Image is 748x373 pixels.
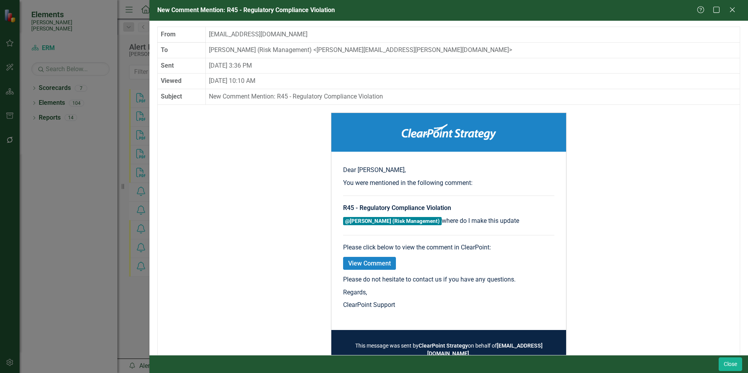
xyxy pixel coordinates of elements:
td: New Comment Mention: R45 - Regulatory Compliance Violation [205,89,740,105]
strong: R45 - Regulatory Compliance Violation [343,204,451,212]
strong: ClearPoint Strategy [419,343,468,349]
a: View Comment [343,257,396,270]
p: where do I make this update [343,217,554,227]
td: [EMAIL_ADDRESS][DOMAIN_NAME] [205,27,740,42]
p: Please click below to view the comment in ClearPoint: [343,243,554,252]
th: Subject [158,89,205,105]
th: Viewed [158,74,205,89]
span: < [313,46,316,54]
td: [DATE] 10:10 AM [205,74,740,89]
th: Sent [158,58,205,74]
p: Regards, [343,288,554,297]
th: To [158,42,205,58]
img: ClearPoint Strategy [402,124,496,140]
span: New Comment Mention: R45 - Regulatory Compliance Violation [157,6,335,14]
p: Please do not hesitate to contact us if you have any questions. [343,275,554,284]
p: You were mentioned in the following comment: [343,179,554,188]
td: [PERSON_NAME] (Risk Management) [PERSON_NAME][EMAIL_ADDRESS][PERSON_NAME][DOMAIN_NAME] [205,42,740,58]
td: [DATE] 3:36 PM [205,58,740,74]
label: @[PERSON_NAME] (Risk Management) [343,217,442,225]
p: ClearPoint Support [343,301,554,310]
th: From [158,27,205,42]
p: Dear [PERSON_NAME], [343,166,554,175]
span: > [509,46,512,54]
button: Close [719,357,742,371]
